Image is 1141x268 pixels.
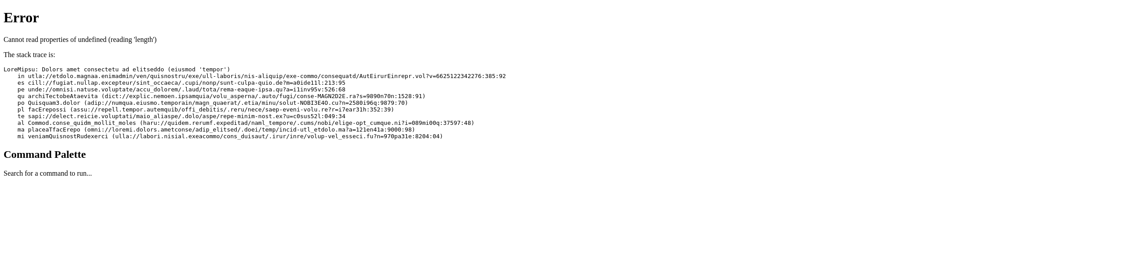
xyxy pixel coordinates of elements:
h1: Error [4,9,1137,26]
p: Search for a command to run... [4,169,1137,177]
h2: Command Palette [4,148,1137,161]
p: The stack trace is: [4,51,1137,59]
pre: LoreMipsu: Dolors amet consectetu ad elitseddo (eiusmod 'tempor') in utla://etdolo.magnaa.enimadm... [4,66,1137,140]
p: Cannot read properties of undefined (reading 'length') [4,36,1137,44]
